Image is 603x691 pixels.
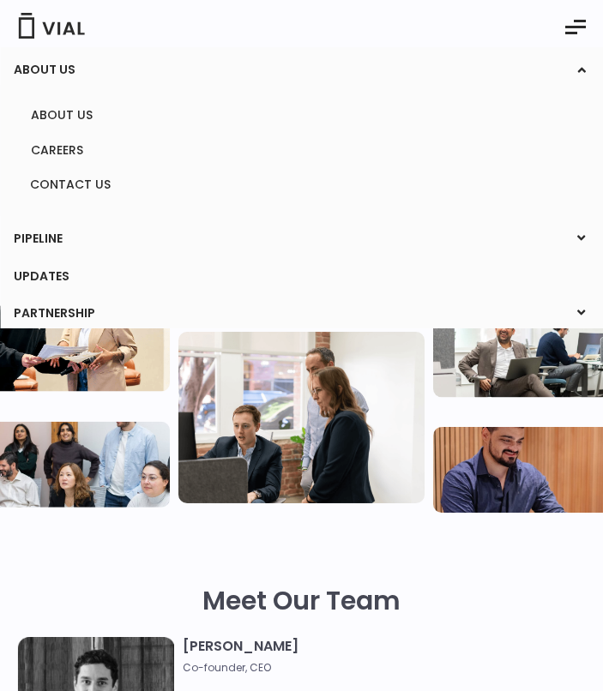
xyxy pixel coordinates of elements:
[183,660,577,676] span: Co-founder, CEO
[202,581,401,620] h2: Meet Our Team
[17,13,86,39] img: Vial Logo
[17,102,584,129] a: ABOUT US
[17,171,584,199] a: CONTACT US
[17,137,584,164] a: CAREERS
[183,637,577,676] h3: [PERSON_NAME]
[552,6,599,49] button: Essential Addons Toggle Menu
[178,332,425,503] img: Group of three people standing around a computer looking at the screen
